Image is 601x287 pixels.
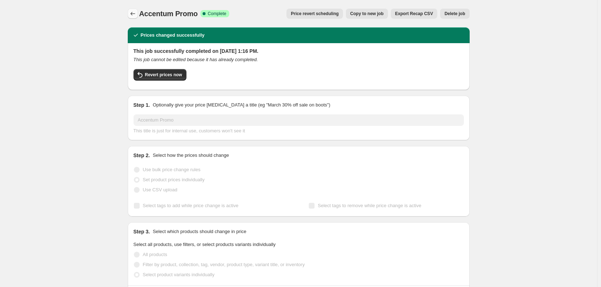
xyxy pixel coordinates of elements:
[440,9,469,19] button: Delete job
[141,32,205,39] h2: Prices changed successfully
[391,9,437,19] button: Export Recap CSV
[134,228,150,235] h2: Step 3.
[143,203,239,208] span: Select tags to add while price change is active
[145,72,182,78] span: Revert prices now
[134,242,276,247] span: Select all products, use filters, or select products variants individually
[318,203,421,208] span: Select tags to remove while price change is active
[291,11,339,17] span: Price revert scheduling
[143,187,177,192] span: Use CSV upload
[286,9,343,19] button: Price revert scheduling
[143,272,214,277] span: Select product variants individually
[143,177,205,182] span: Set product prices individually
[134,101,150,109] h2: Step 1.
[153,152,229,159] p: Select how the prices should change
[134,128,245,133] span: This title is just for internal use, customers won't see it
[395,11,433,17] span: Export Recap CSV
[350,11,384,17] span: Copy to new job
[143,167,200,172] span: Use bulk price change rules
[153,228,246,235] p: Select which products should change in price
[134,47,464,55] h2: This job successfully completed on [DATE] 1:16 PM.
[134,57,258,62] i: This job cannot be edited because it has already completed.
[208,11,226,17] span: Complete
[139,10,198,18] span: Accentum Promo
[134,152,150,159] h2: Step 2.
[134,69,186,81] button: Revert prices now
[153,101,330,109] p: Optionally give your price [MEDICAL_DATA] a title (eg "March 30% off sale on boots")
[346,9,388,19] button: Copy to new job
[143,262,305,267] span: Filter by product, collection, tag, vendor, product type, variant title, or inventory
[134,114,464,126] input: 30% off holiday sale
[444,11,465,17] span: Delete job
[128,9,138,19] button: Price change jobs
[143,252,167,257] span: All products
